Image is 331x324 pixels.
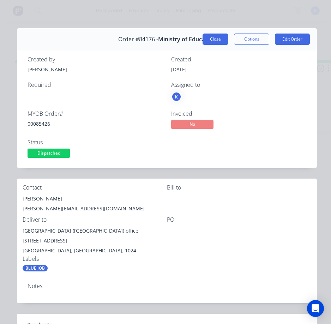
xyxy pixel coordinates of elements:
div: PO [167,216,311,223]
div: [PERSON_NAME] [23,194,167,204]
button: K [171,91,182,102]
span: Ministry of Education [158,36,216,43]
div: Open Intercom Messenger [307,300,324,317]
div: Contact [23,184,167,191]
div: Notes [28,283,306,289]
button: Options [234,34,269,45]
div: 00085426 [28,120,163,127]
div: MYOB Order # [28,110,163,117]
div: Bill to [167,184,311,191]
div: Invoiced [171,110,306,117]
span: [DATE] [171,66,187,73]
div: BLUE JOB [23,265,48,271]
div: [PERSON_NAME][PERSON_NAME][EMAIL_ADDRESS][DOMAIN_NAME] [23,194,167,216]
div: Created [171,56,306,63]
div: Deliver to [23,216,167,223]
div: [GEOGRAPHIC_DATA] ([GEOGRAPHIC_DATA]) office [STREET_ADDRESS][GEOGRAPHIC_DATA], [GEOGRAPHIC_DATA]... [23,226,167,256]
div: Labels [23,256,167,262]
div: Status [28,139,163,146]
div: Required [28,82,163,88]
div: [PERSON_NAME] [28,66,163,73]
span: No [171,120,213,129]
button: Close [203,34,228,45]
button: Dispatched [28,149,70,159]
div: Created by [28,56,163,63]
div: [GEOGRAPHIC_DATA], [GEOGRAPHIC_DATA], 1024 [23,246,167,256]
div: Assigned to [171,82,306,88]
div: [GEOGRAPHIC_DATA] ([GEOGRAPHIC_DATA]) office [STREET_ADDRESS] [23,226,167,246]
button: Edit Order [275,34,310,45]
span: Dispatched [28,149,70,157]
span: Order #84176 - [118,36,158,43]
div: [PERSON_NAME][EMAIL_ADDRESS][DOMAIN_NAME] [23,204,167,214]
